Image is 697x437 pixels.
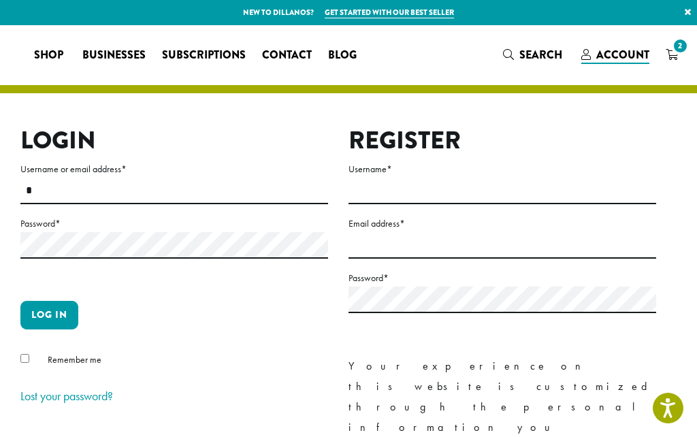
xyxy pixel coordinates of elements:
a: Lost your password? [20,388,113,404]
label: Username or email address [20,161,328,178]
a: Search [495,44,573,66]
span: Blog [328,47,357,64]
label: Username [348,161,656,178]
span: Contact [262,47,312,64]
label: Password [348,270,656,287]
span: Remember me [48,353,101,366]
a: Get started with our best seller [325,7,454,18]
span: Search [519,47,562,63]
a: Shop [26,44,74,66]
h2: Register [348,126,656,155]
button: Log in [20,301,78,329]
span: 2 [671,37,690,55]
label: Password [20,215,328,232]
h2: Login [20,126,328,155]
span: Businesses [82,47,146,64]
span: Shop [34,47,63,64]
span: Account [596,47,649,63]
label: Email address [348,215,656,232]
span: Subscriptions [162,47,246,64]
